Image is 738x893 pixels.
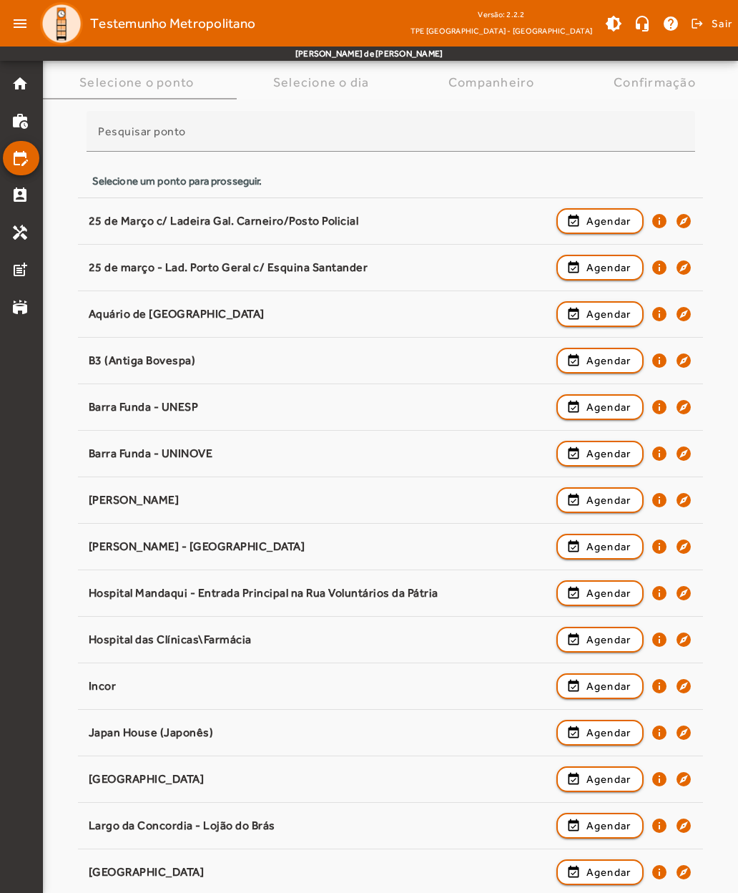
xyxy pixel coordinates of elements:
mat-icon: explore [675,817,692,834]
mat-icon: explore [675,306,692,323]
div: Barra Funda - UNESP [89,400,549,415]
mat-icon: work_history [11,112,29,130]
span: Agendar [586,492,631,509]
div: Companheiro [448,75,541,89]
mat-icon: info [651,678,668,695]
mat-icon: explore [675,724,692,741]
span: Agendar [586,585,631,602]
div: Confirmação [614,75,702,89]
mat-icon: explore [675,538,692,555]
mat-icon: post_add [11,261,29,278]
mat-label: Pesquisar ponto [98,125,186,138]
mat-icon: info [651,492,668,509]
button: Agendar [556,394,644,420]
div: B3 (Antiga Bovespa) [89,353,549,369]
mat-icon: explore [675,678,692,695]
span: Agendar [586,538,631,555]
mat-icon: explore [675,445,692,462]
mat-icon: edit_calendar [11,150,29,167]
mat-icon: info [651,213,668,230]
div: Selecione o ponto [79,75,200,89]
mat-icon: explore [675,631,692,648]
span: Agendar [586,724,631,741]
mat-icon: menu [6,9,34,38]
mat-icon: explore [675,492,692,509]
span: Agendar [586,399,631,416]
mat-icon: stadium [11,298,29,316]
mat-icon: handyman [11,224,29,241]
span: Agendar [586,864,631,881]
mat-icon: explore [675,771,692,788]
mat-icon: info [651,817,668,834]
button: Agendar [556,673,644,699]
div: Hospital Mandaqui - Entrada Principal na Rua Voluntários da Pátria [89,586,549,601]
span: Sair [712,12,732,35]
button: Agendar [556,534,644,560]
div: 25 de Março c/ Ladeira Gal. Carneiro/Posto Policial [89,214,549,229]
mat-icon: explore [675,259,692,276]
button: Agendar [556,301,644,327]
button: Agendar [556,813,644,839]
mat-icon: info [651,771,668,788]
button: Agendar [556,255,644,280]
div: Hospital das Clínicas\Farmácia [89,633,549,648]
button: Agendar [556,441,644,467]
div: 25 de março - Lad. Porto Geral c/ Esquina Santander [89,260,549,275]
span: Agendar [586,678,631,695]
div: [GEOGRAPHIC_DATA] [89,772,549,787]
div: Largo da Concordia - Lojão do Brás [89,819,549,834]
div: [GEOGRAPHIC_DATA] [89,865,549,880]
mat-icon: info [651,259,668,276]
mat-icon: info [651,864,668,881]
mat-icon: info [651,631,668,648]
button: Agendar [556,348,644,374]
span: Agendar [586,352,631,369]
mat-icon: perm_contact_calendar [11,187,29,204]
mat-icon: info [651,352,668,369]
div: Incor [89,679,549,694]
button: Agendar [556,720,644,746]
mat-icon: info [651,445,668,462]
div: Selecione o dia [273,75,375,89]
div: Barra Funda - UNINOVE [89,446,549,462]
span: Agendar [586,817,631,834]
mat-icon: explore [675,864,692,881]
button: Agendar [556,766,644,792]
button: Agendar [556,859,644,885]
button: Agendar [556,208,644,234]
mat-icon: info [651,399,668,416]
mat-icon: explore [675,399,692,416]
span: Agendar [586,259,631,276]
button: Agendar [556,580,644,606]
span: TPE [GEOGRAPHIC_DATA] - [GEOGRAPHIC_DATA] [410,24,592,38]
span: Agendar [586,445,631,462]
span: Agendar [586,213,631,230]
div: Aquário de [GEOGRAPHIC_DATA] [89,307,549,322]
mat-icon: explore [675,352,692,369]
mat-icon: info [651,306,668,323]
mat-icon: info [651,538,668,555]
div: [PERSON_NAME] [89,493,549,508]
mat-icon: explore [675,585,692,602]
img: Logo TPE [40,2,83,45]
span: Agendar [586,306,631,323]
div: Selecione um ponto para prosseguir. [92,173,689,189]
div: Versão: 2.2.2 [410,6,592,24]
mat-icon: explore [675,213,692,230]
a: Testemunho Metropolitano [34,2,255,45]
button: Agendar [556,487,644,513]
mat-icon: home [11,75,29,92]
mat-icon: info [651,585,668,602]
div: Japan House (Japonês) [89,726,549,741]
button: Sair [689,13,732,34]
div: [PERSON_NAME] - [GEOGRAPHIC_DATA] [89,540,549,555]
mat-icon: info [651,724,668,741]
span: Testemunho Metropolitano [90,12,255,35]
span: Agendar [586,631,631,648]
span: Agendar [586,771,631,788]
button: Agendar [556,627,644,653]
